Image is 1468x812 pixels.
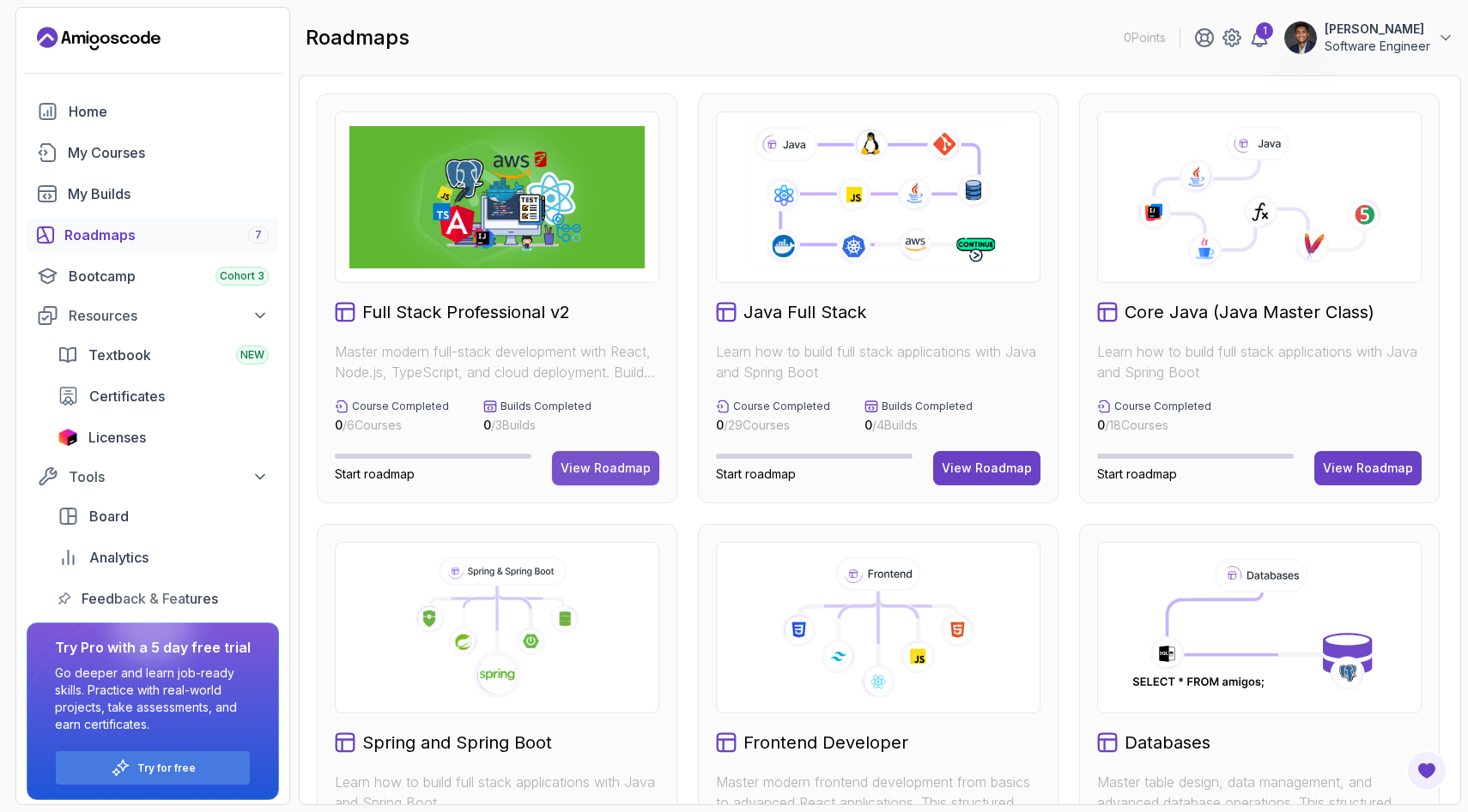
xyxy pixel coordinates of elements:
p: 0 Points [1124,29,1166,46]
p: Builds Completed [882,400,973,413]
img: jetbrains icon [58,429,78,446]
div: Home [69,101,269,122]
span: Start roadmap [335,466,415,481]
h2: Frontend Developer [743,731,908,755]
a: certificates [47,379,279,413]
a: textbook [47,338,279,372]
span: Feedback & Features [82,588,218,609]
h2: Java Full Stack [743,300,866,324]
p: / 4 Builds [864,417,973,434]
button: View Roadmap [552,451,659,485]
span: 0 [483,418,491,432]
a: Try for free [137,761,196,775]
span: Cohort 3 [220,269,264,283]
div: View Roadmap [1323,460,1413,477]
p: Master modern full-stack development with React, Node.js, TypeScript, and cloud deployment. Build... [335,341,659,382]
div: 1 [1256,22,1273,39]
span: 0 [864,418,872,432]
button: View Roadmap [1314,451,1422,485]
p: Course Completed [352,400,449,413]
a: bootcamp [27,259,279,293]
span: 0 [716,418,724,432]
p: Go deeper and learn job-ready skills. Practice with real-world projects, take assessments, and ea... [55,665,251,733]
span: Start roadmap [716,466,796,481]
span: NEW [240,348,264,362]
p: Learn how to build full stack applications with Java and Spring Boot [716,341,1040,382]
a: courses [27,135,279,170]
a: Landing page [37,25,161,52]
a: roadmaps [27,218,279,252]
span: Start roadmap [1097,466,1177,481]
p: Learn how to build full stack applications with Java and Spring Boot [1097,341,1422,382]
span: Analytics [89,547,149,568]
div: My Courses [68,142,269,163]
span: 0 [1097,418,1105,432]
p: / 29 Courses [716,417,830,434]
span: Certificates [89,386,165,406]
img: Full Stack Professional v2 [349,126,645,268]
div: My Builds [68,183,269,204]
span: Board [89,506,129,526]
img: user profile image [1284,21,1317,54]
p: Course Completed [1114,400,1211,413]
h2: Databases [1125,731,1210,755]
span: 0 [335,418,343,432]
a: board [47,499,279,533]
p: / 18 Courses [1097,417,1211,434]
button: Resources [27,300,279,331]
a: home [27,94,279,129]
a: licenses [47,420,279,454]
button: View Roadmap [933,451,1040,485]
button: Try for free [55,750,251,785]
p: Course Completed [733,400,830,413]
span: Licenses [88,427,146,448]
div: View Roadmap [561,460,651,477]
a: 1 [1249,27,1270,48]
p: [PERSON_NAME] [1325,21,1430,38]
span: 7 [255,228,262,242]
h2: roadmaps [306,24,409,51]
div: View Roadmap [942,460,1032,477]
h2: Core Java (Java Master Class) [1125,300,1374,324]
div: Roadmaps [64,225,269,245]
span: Textbook [88,345,151,365]
h2: Full Stack Professional v2 [362,300,570,324]
p: Software Engineer [1325,38,1430,55]
p: Builds Completed [500,400,591,413]
p: / 6 Courses [335,417,449,434]
a: feedback [47,581,279,616]
div: Resources [69,305,269,326]
button: user profile image[PERSON_NAME]Software Engineer [1283,21,1454,55]
a: builds [27,177,279,211]
a: analytics [47,540,279,574]
button: Tools [27,461,279,492]
div: Tools [69,466,269,487]
h2: Spring and Spring Boot [362,731,552,755]
p: / 3 Builds [483,417,591,434]
div: Bootcamp [69,266,269,286]
button: Open Feedback Button [1406,750,1447,791]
